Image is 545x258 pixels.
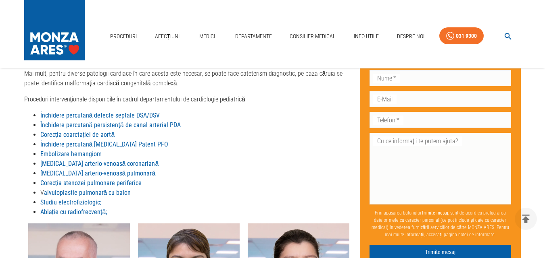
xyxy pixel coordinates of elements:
a: Corecția stenozei pulmonare periferice [40,179,142,187]
a: Consilier Medical [286,28,339,45]
a: Închidere percutană defecte septale DSA/DSV [40,111,160,119]
p: Mai mult, pentru diverse patologii cardiace în care acesta este necesar, se poate face cateterism... [24,69,353,88]
a: Studiu electrofiziologic; [40,198,101,206]
a: Medici [194,28,220,45]
a: Închidere percutană [MEDICAL_DATA] Patent PFO [40,140,169,148]
b: Trimite mesaj [421,210,448,216]
a: Afecțiuni [152,28,183,45]
a: Închidere percutană persistență de canal arterial PDA [40,121,181,129]
a: Proceduri [107,28,140,45]
a: Embolizare hemangiom [40,150,102,158]
button: delete [515,208,537,230]
a: 031 9300 [439,27,484,45]
a: Corecția coarctației de aortă [40,131,115,138]
div: 031 9300 [456,31,477,41]
a: Info Utile [351,28,382,45]
a: [MEDICAL_DATA] arterio-venoasă coronariană [40,160,159,167]
p: Prin apăsarea butonului , sunt de acord cu prelucrarea datelor mele cu caracter personal (ce pot ... [370,206,512,241]
a: Despre Noi [394,28,428,45]
a: alvuloplastie pulmonară cu balon [44,189,131,196]
a: Departamente [232,28,275,45]
a: Ablație cu radiofrecvență; [40,208,107,216]
li: V [40,188,353,198]
a: [MEDICAL_DATA] arterio-venoasă pulmonară [40,169,156,177]
p: Proceduri intervenționale disponibile în cadrul departamentului de cardiologie pediatrică [24,95,353,104]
